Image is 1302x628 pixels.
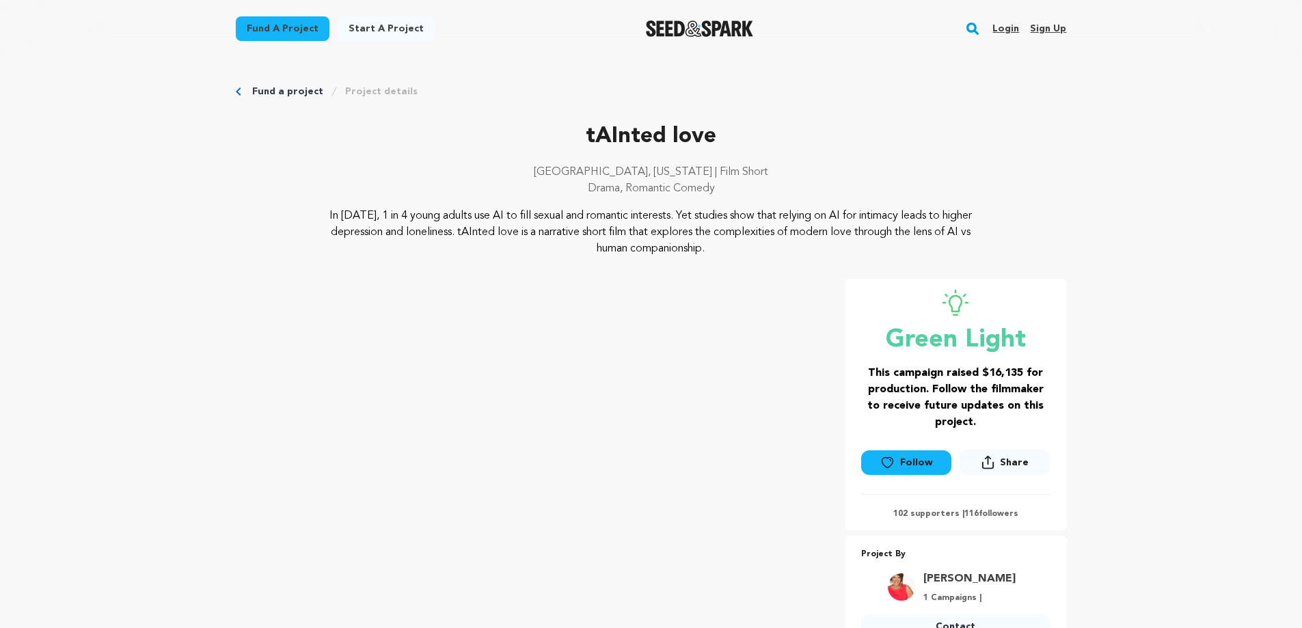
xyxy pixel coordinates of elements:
img: Seed&Spark Logo Dark Mode [646,21,753,37]
a: Goto Lisa Steadman profile [923,571,1016,587]
p: tAInted love [236,120,1067,153]
span: Share [960,450,1050,480]
p: In [DATE], 1 in 4 young adults use AI to fill sexual and romantic interests. Yet studies show tha... [318,208,984,257]
a: Seed&Spark Homepage [646,21,753,37]
p: 102 supporters | followers [861,508,1050,519]
span: 116 [964,510,979,518]
p: Green Light [861,327,1050,354]
p: [GEOGRAPHIC_DATA], [US_STATE] | Film Short [236,164,1067,180]
p: Project By [861,547,1050,562]
a: Follow [861,450,951,475]
a: Sign up [1030,18,1066,40]
h3: This campaign raised $16,135 for production. Follow the filmmaker to receive future updates on th... [861,365,1050,431]
button: Share [960,450,1050,475]
p: 1 Campaigns | [923,592,1016,603]
span: Share [1000,456,1029,469]
a: Login [992,18,1019,40]
p: Drama, Romantic Comedy [236,180,1067,197]
div: Breadcrumb [236,85,1067,98]
a: Project details [345,85,418,98]
a: Fund a project [236,16,329,41]
a: Fund a project [252,85,323,98]
img: picture.jpeg [888,573,915,601]
a: Start a project [338,16,435,41]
